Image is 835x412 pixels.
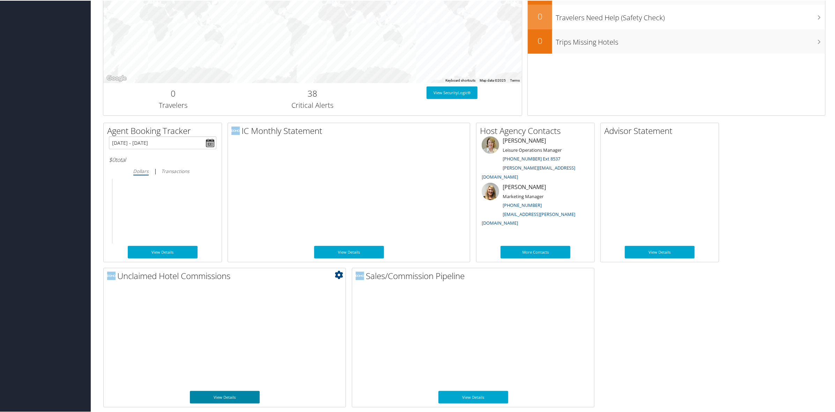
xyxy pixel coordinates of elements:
h2: Advisor Statement [604,124,719,136]
a: View Details [128,245,198,258]
a: More Contacts [501,245,570,258]
h2: 0 [528,10,552,22]
a: [PERSON_NAME][EMAIL_ADDRESS][DOMAIN_NAME] [482,164,575,179]
i: Dollars [133,167,149,174]
h2: 0 [528,34,552,46]
img: meredith-price.jpg [482,136,499,153]
h2: Agent Booking Tracker [107,124,222,136]
h3: Travelers Need Help (Safety Check) [556,9,825,22]
h2: Sales/Commission Pipeline [356,269,594,281]
small: Marketing Manager [503,193,544,199]
h2: 38 [248,87,377,99]
img: domo-logo.png [356,271,364,279]
a: [PHONE_NUMBER] [503,201,542,208]
li: [PERSON_NAME] [478,182,593,229]
a: Terms (opens in new tab) [510,78,520,82]
img: domo-logo.png [231,126,240,134]
i: Transactions [162,167,190,174]
img: Google [105,73,128,82]
h3: Travelers [109,100,238,110]
h2: IC Monthly Statement [231,124,470,136]
a: View Details [438,390,508,403]
img: ali-moffitt.jpg [482,182,499,200]
h6: total [109,155,216,163]
h2: Host Agency Contacts [480,124,594,136]
li: [PERSON_NAME] [478,136,593,182]
span: $0 [109,155,115,163]
a: View Details [625,245,695,258]
span: Map data ©2025 [480,78,506,82]
a: View Details [314,245,384,258]
a: 0Travelers Need Help (Safety Check) [528,4,825,29]
div: | [109,166,216,175]
a: View SecurityLogic® [427,86,478,98]
a: Open this area in Google Maps (opens a new window) [105,73,128,82]
h3: Trips Missing Hotels [556,33,825,46]
small: Leisure Operations Manager [503,146,562,152]
img: domo-logo.png [107,271,116,279]
a: [EMAIL_ADDRESS][PERSON_NAME][DOMAIN_NAME] [482,210,575,226]
h2: Unclaimed Hotel Commissions [107,269,346,281]
h2: 0 [109,87,238,99]
button: Keyboard shortcuts [445,77,475,82]
h3: Critical Alerts [248,100,377,110]
a: 0Trips Missing Hotels [528,29,825,53]
a: [PHONE_NUMBER] Ext 8537 [503,155,560,161]
a: View Details [190,390,260,403]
